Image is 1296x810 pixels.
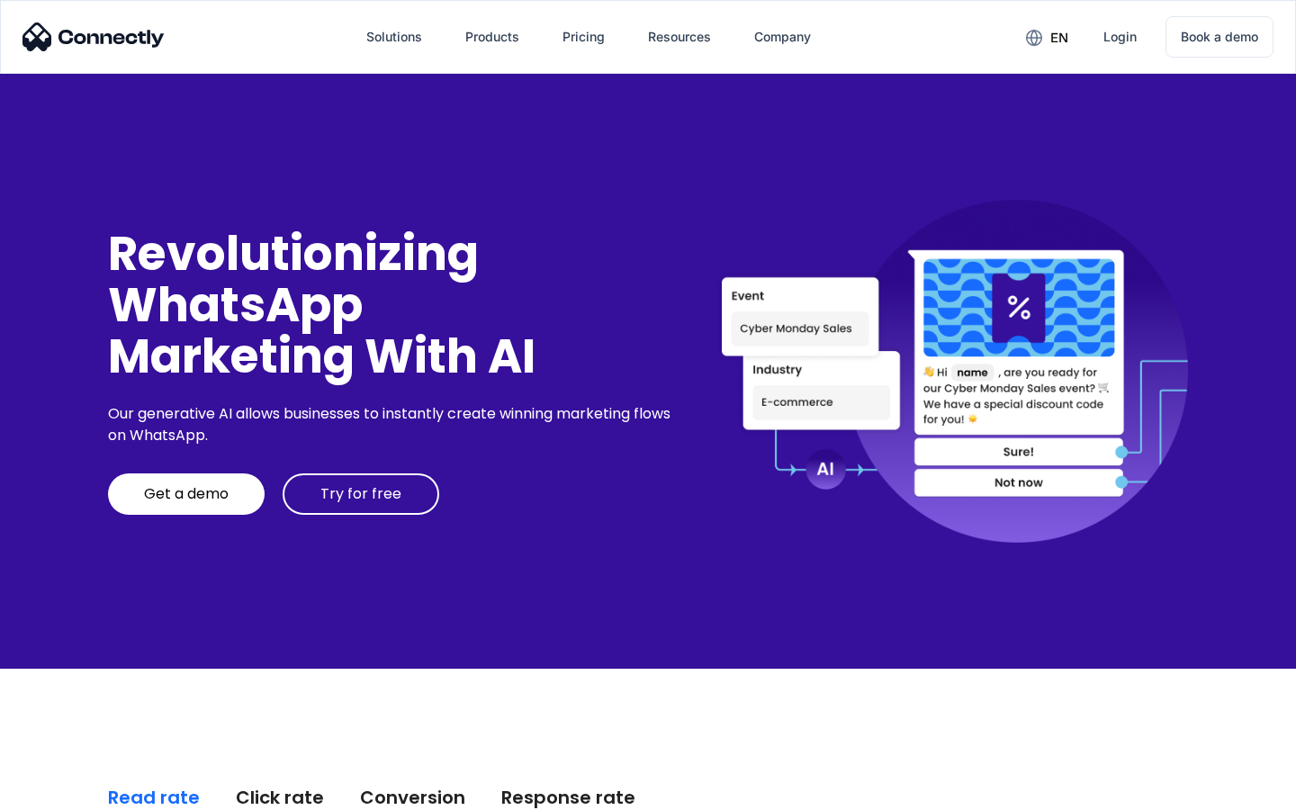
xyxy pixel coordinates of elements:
ul: Language list [36,778,108,804]
div: Revolutionizing WhatsApp Marketing With AI [108,228,677,382]
div: Products [465,24,519,49]
a: Pricing [548,15,619,58]
div: Get a demo [144,485,229,503]
a: Login [1089,15,1151,58]
div: Solutions [352,15,436,58]
a: Get a demo [108,473,265,515]
a: Book a demo [1165,16,1273,58]
div: Response rate [501,785,635,810]
img: Connectly Logo [22,22,165,51]
div: Login [1103,24,1137,49]
div: Solutions [366,24,422,49]
div: Read rate [108,785,200,810]
div: Our generative AI allows businesses to instantly create winning marketing flows on WhatsApp. [108,403,677,446]
div: Try for free [320,485,401,503]
div: Click rate [236,785,324,810]
aside: Language selected: English [18,778,108,804]
a: Try for free [283,473,439,515]
div: Resources [648,24,711,49]
div: Company [740,15,825,58]
div: Products [451,15,534,58]
div: Company [754,24,811,49]
div: en [1050,25,1068,50]
div: en [1012,23,1082,50]
div: Pricing [562,24,605,49]
div: Conversion [360,785,465,810]
div: Resources [634,15,725,58]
